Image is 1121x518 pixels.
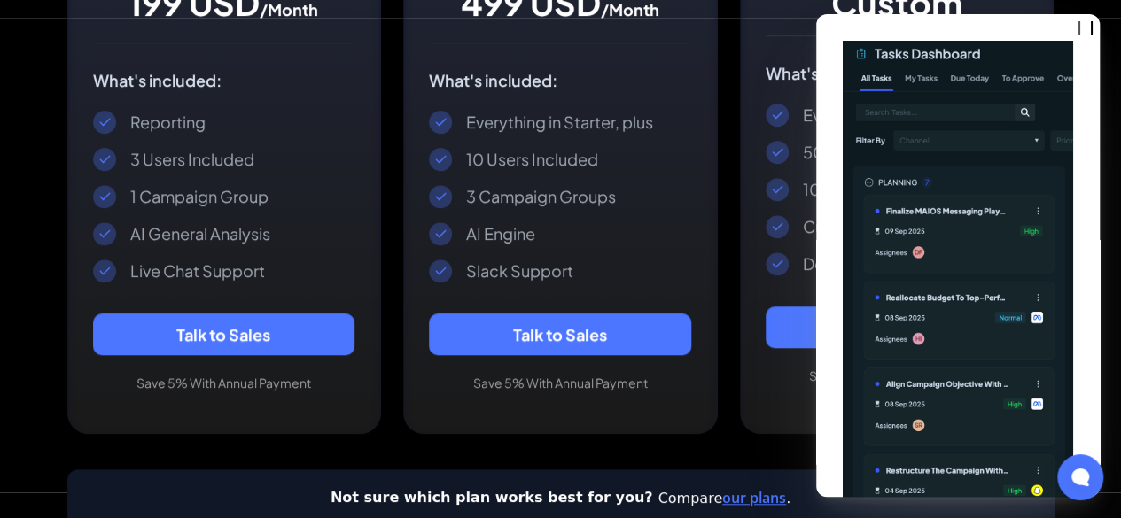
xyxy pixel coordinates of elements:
[130,149,254,170] div: 3 Users Included
[722,488,786,507] a: our plans
[130,223,270,244] div: AI General Analysis
[130,112,206,133] div: Reporting
[766,368,1028,383] div: Save 5% With Annual Payment
[331,487,653,509] div: Not sure which plan works best for you?
[93,375,355,390] div: Save 5% With Annual Payment
[466,186,616,207] div: 3 Campaign Groups
[93,313,355,355] a: Talk to Sales
[466,260,573,282] div: Slack Support
[1078,21,1093,35] button: close
[429,313,691,355] a: Talk to Sales
[429,375,691,390] div: Save 5% With Annual Payment
[130,186,269,207] div: 1 Campaign Group
[766,65,1028,82] div: What's included:
[93,72,355,89] div: What's included:
[803,179,961,200] div: 10 Campaign Groups
[803,142,938,163] div: 50 Users Included
[803,253,922,274] div: Dedicated CSM
[130,260,265,282] div: Live Chat Support
[766,306,1028,348] a: Talk to Sales
[466,149,598,170] div: 10 Users Included
[658,487,790,509] div: Compare .
[429,72,691,89] div: What's included:
[466,223,535,244] div: AI Engine
[803,104,995,126] div: Everything in Growth, plus
[466,112,653,133] div: Everything in Starter, plus
[803,216,956,237] div: Custom Permissions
